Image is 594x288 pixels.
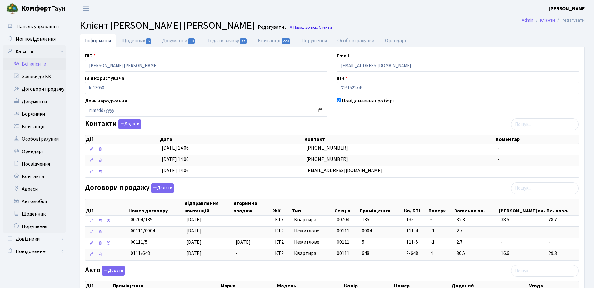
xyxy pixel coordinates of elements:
span: 111-4 [406,227,426,235]
a: Документи [3,95,66,108]
span: 00111 [337,239,349,246]
label: Авто [85,266,125,276]
span: 2.7 [457,239,496,246]
span: - [497,156,499,163]
span: 00704 [337,216,349,223]
a: Порушення [3,220,66,233]
a: Особові рахунки [3,133,66,145]
a: Додати [117,118,141,129]
a: Подати заявку [201,34,252,47]
a: Назад до всіхКлієнти [289,24,332,30]
th: Тип [292,199,334,215]
span: 10 [188,38,195,44]
span: - [548,227,577,235]
b: Комфорт [21,3,51,13]
span: Квартира [294,250,332,257]
span: [DATE] [187,216,202,223]
th: Кв, БТІ [403,199,428,215]
span: Нежитлове [294,239,332,246]
a: Додати [150,182,174,193]
a: Адреси [3,183,66,195]
th: Пл. опал. [546,199,579,215]
span: [EMAIL_ADDRESS][DOMAIN_NAME] [306,167,382,174]
label: Email [337,52,349,60]
span: Панель управління [17,23,59,30]
span: 0111/648 [131,250,150,257]
span: 135 [362,216,369,223]
li: Редагувати [555,17,585,24]
span: - [501,227,543,235]
b: [PERSON_NAME] [549,5,587,12]
a: Інформація [80,34,116,47]
th: Дії [85,135,159,144]
a: Автомобілі [3,195,66,208]
a: Договори продажу [3,83,66,95]
a: [PERSON_NAME] [549,5,587,12]
span: 6 [146,38,151,44]
span: [DATE] 14:06 [162,167,189,174]
span: -1 [430,239,451,246]
a: Всі клієнти [3,58,66,70]
span: Квартира [294,216,332,223]
span: 78.7 [548,216,577,223]
span: 38.5 [501,216,543,223]
a: Орендарі [3,145,66,158]
th: [PERSON_NAME] пл. [498,199,546,215]
button: Авто [102,266,125,276]
a: Квитанції [252,34,296,47]
a: Мої повідомлення [3,33,66,45]
span: - [497,167,499,174]
span: 5 [362,239,364,246]
span: [DATE] 14:06 [162,156,189,163]
th: Поверх [428,199,454,215]
a: Заявки до КК [3,70,66,83]
span: 135 [406,216,426,223]
label: Контакти [85,119,141,129]
span: - [236,216,237,223]
th: Вторинна продаж [233,199,272,215]
th: Загальна пл. [454,199,498,215]
span: 30.5 [457,250,496,257]
span: Таун [21,3,66,14]
span: 29.3 [548,250,577,257]
span: 00111 [337,227,349,234]
a: Панель управління [3,20,66,33]
a: Орендарі [380,34,411,47]
span: -1 [430,227,451,235]
th: Приміщення [359,199,403,215]
span: 82.3 [457,216,496,223]
span: 648 [362,250,369,257]
span: [DATE] [187,250,202,257]
button: Договори продажу [151,183,174,193]
a: Боржники [3,108,66,120]
th: Секція [334,199,359,215]
span: 0004 [362,227,372,234]
label: ІПН [337,75,347,82]
span: 00704/135 [131,216,152,223]
small: Редагувати . [257,24,286,30]
img: logo.png [6,2,19,15]
span: 111-5 [406,239,426,246]
span: [DATE] [187,239,202,246]
span: [PHONE_NUMBER] [306,156,348,163]
th: Коментар [495,135,579,144]
span: 2-648 [406,250,426,257]
a: Документи [157,34,201,47]
a: Admin [522,17,533,23]
input: Пошук... [511,118,579,130]
a: Особові рахунки [332,34,380,47]
th: ЖК [272,199,291,215]
label: День народження [85,97,127,105]
a: Щоденник [3,208,66,220]
a: Щоденник [116,34,157,47]
span: 4 [430,250,451,257]
span: - [497,145,499,151]
a: Клієнти [3,45,66,58]
span: Мої повідомлення [16,36,56,42]
a: Порушення [296,34,332,47]
a: Повідомлення [3,245,66,258]
span: 00111 [337,250,349,257]
a: Додати [101,265,125,276]
button: Переключити навігацію [78,3,94,14]
span: [DATE] [187,227,202,234]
